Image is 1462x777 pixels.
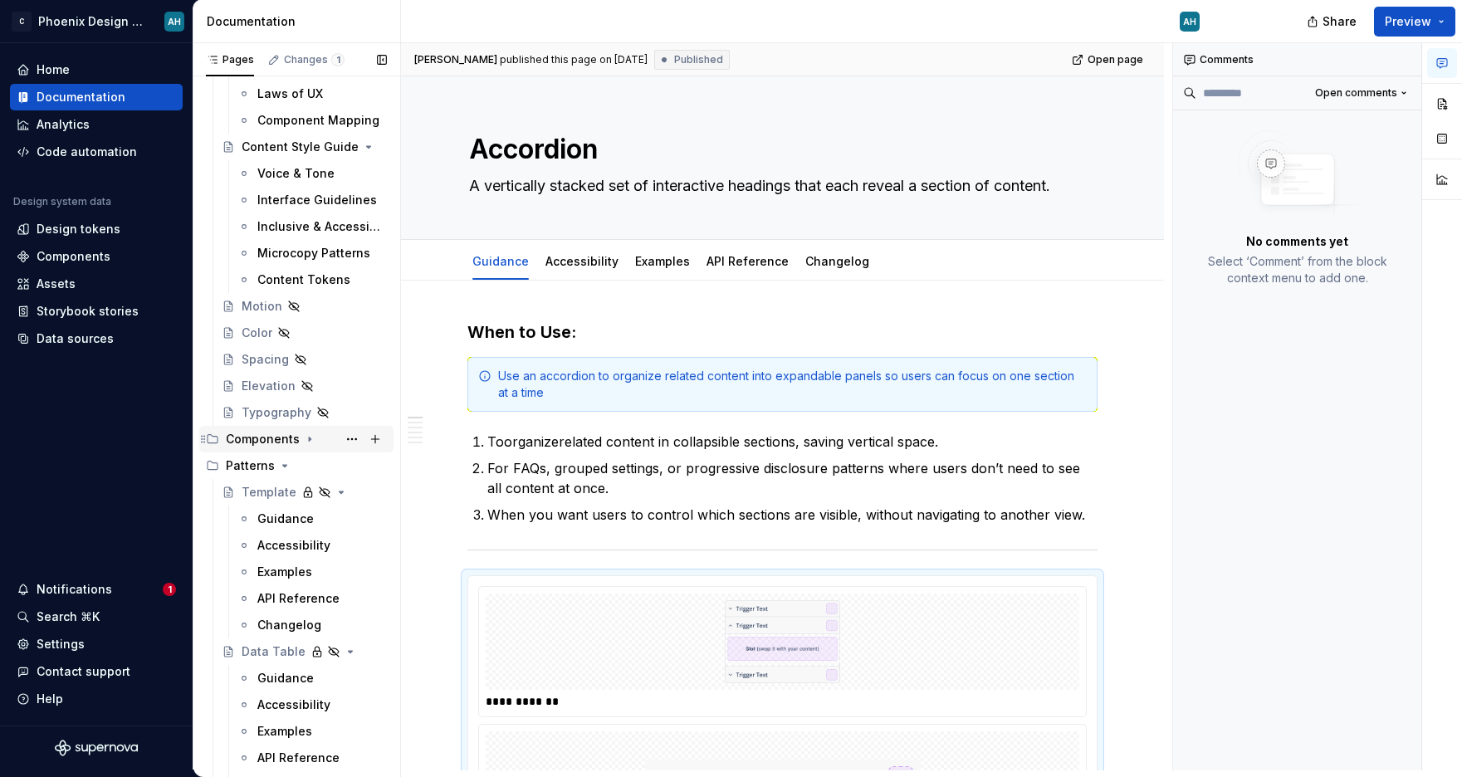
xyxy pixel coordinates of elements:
div: Guidance [466,243,535,278]
a: Design tokens [10,216,183,242]
svg: Supernova Logo [55,740,138,756]
div: Design tokens [37,221,120,237]
div: API Reference [257,750,340,766]
div: Accessibility [539,243,625,278]
a: Components [10,243,183,270]
span: Open page [1088,53,1143,66]
a: Data sources [10,325,183,352]
div: Examples [257,723,312,740]
div: C [12,12,32,32]
textarea: Accordion [466,129,1093,169]
div: Analytics [37,116,90,133]
span: Share [1323,13,1357,30]
div: Phoenix Design System - NEW [38,13,144,30]
a: Elevation [215,373,394,399]
a: Guidance [231,506,394,532]
div: Examples [257,564,312,580]
commenthighlight: organize [504,433,559,450]
a: Spacing [215,346,394,373]
div: Patterns [199,452,394,479]
a: Interface Guidelines [231,187,394,213]
a: Examples [231,559,394,585]
div: Data sources [37,330,114,347]
div: API Reference [700,243,795,278]
a: Inclusive & Accessible Language [231,213,394,240]
div: Accessibility [257,696,330,713]
div: Guidance [257,670,314,687]
div: Elevation [242,378,296,394]
div: Design system data [13,195,111,208]
a: Content Tokens [231,266,394,293]
a: Microcopy Patterns [231,240,394,266]
a: Changelog [805,254,869,268]
button: Contact support [10,658,183,685]
a: Voice & Tone [231,160,394,187]
div: Use an accordion to organize related content into expandable panels so users can focus on one sec... [498,368,1087,401]
span: 1 [331,53,345,66]
a: Analytics [10,111,183,138]
a: Examples [635,254,690,268]
button: Help [10,686,183,712]
span: Published [674,53,723,66]
div: Help [37,691,63,707]
a: Storybook stories [10,298,183,325]
div: Examples [628,243,697,278]
a: API Reference [231,585,394,612]
textarea: A vertically stacked set of interactive headings that each reveal a section of content. [466,173,1093,199]
div: AH [168,15,181,28]
a: Accessibility [545,254,619,268]
a: Settings [10,631,183,657]
h3: When to Use: [467,320,1098,344]
a: Accessibility [231,532,394,559]
button: Share [1298,7,1367,37]
a: Guidance [472,254,529,268]
a: Motion [215,293,394,320]
div: Voice & Tone [257,165,335,182]
a: Examples [231,718,394,745]
span: Preview [1385,13,1431,30]
button: Notifications1 [10,576,183,603]
div: Contact support [37,663,130,680]
div: Data Table [242,643,306,660]
p: To related content in collapsible sections, saving vertical space. [487,432,1098,452]
div: Changelog [257,617,321,633]
p: No comments yet [1246,233,1348,250]
div: Motion [242,298,282,315]
div: Spacing [242,351,289,368]
a: Changelog [231,612,394,638]
a: Open page [1067,48,1151,71]
div: Template [242,484,296,501]
div: Patterns [226,457,275,474]
p: When you want users to control which sections are visible, without navigating to another view. [487,505,1098,525]
a: Template [215,479,394,506]
a: API Reference [231,745,394,771]
p: Select ‘Comment’ from the block context menu to add one. [1193,253,1401,286]
button: Preview [1374,7,1455,37]
a: Home [10,56,183,83]
div: Pages [206,53,254,66]
div: Components [226,431,300,447]
div: Changes [284,53,345,66]
a: Component Mapping [231,107,394,134]
a: Color [215,320,394,346]
div: Interface Guidelines [257,192,377,208]
div: Accessibility [257,537,330,554]
span: [PERSON_NAME] [414,53,497,66]
div: Content Style Guide [242,139,359,155]
div: Microcopy Patterns [257,245,370,261]
div: Content Tokens [257,271,350,288]
div: Components [37,248,110,265]
a: API Reference [707,254,789,268]
div: AH [1183,15,1196,28]
div: Components [199,426,394,452]
div: Comments [1173,43,1421,76]
a: Accessibility [231,691,394,718]
div: Home [37,61,70,78]
div: published this page on [DATE] [500,53,648,66]
span: 1 [163,583,176,596]
div: Settings [37,636,85,652]
div: Guidance [257,511,314,527]
a: Laws of UX [231,81,394,107]
span: Open comments [1315,86,1397,100]
a: Data Table [215,638,394,665]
